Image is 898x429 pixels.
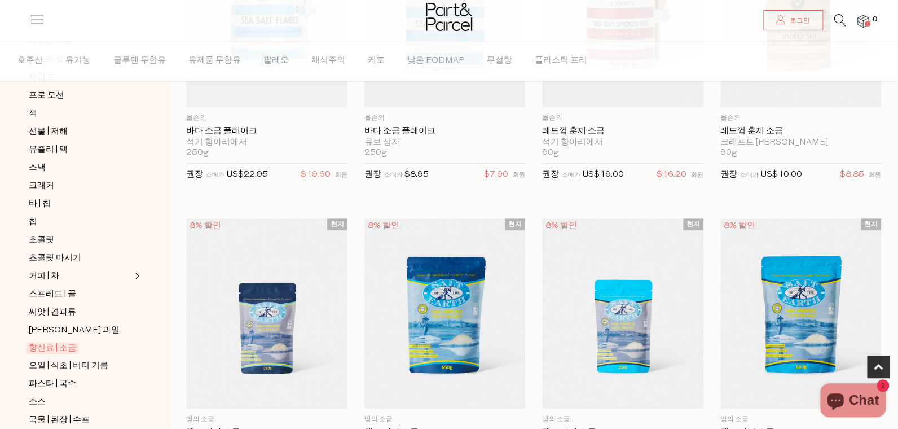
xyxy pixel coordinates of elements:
[542,218,580,234] div: 8% 할인
[29,414,90,427] span: 국물 | 된장 | 수프
[29,179,131,193] a: 크래커
[29,107,131,121] a: 책
[29,396,46,409] span: 소스
[29,377,131,391] a: 파스타 | 국수
[29,215,131,229] a: 칩
[29,198,51,211] span: 바 | 칩
[29,324,120,338] span: [PERSON_NAME] 과일
[364,138,526,148] div: 큐브 상자
[720,414,882,424] p: 땅의 소금
[29,125,68,139] span: 선물 | 저해
[763,10,823,30] a: 로그인
[740,172,759,178] small: 소매가
[29,306,76,319] span: 씨앗 | 견과류
[407,41,464,81] span: 낮은 FODMAP
[263,41,289,81] span: 팔레오
[65,41,91,81] span: 유기농
[29,180,54,193] span: 크래커
[535,41,587,81] span: 플라스틱 프리
[542,113,703,123] p: 올슨의
[29,413,131,427] a: 국물 | 된장 | 수프
[29,143,68,157] span: 뮤즐리 | 맥
[29,378,76,391] span: 파스타 | 국수
[857,15,869,27] a: 0
[364,168,429,188] p: 권장
[335,172,347,178] small: 회원
[364,126,526,136] a: 바다 소금 플레이크
[683,218,703,230] span: 현지
[29,252,81,265] span: 초콜릿 마시기
[487,41,512,81] span: 무설탕
[186,113,347,123] p: 올슨의
[29,233,131,247] a: 초콜릿
[513,172,525,178] small: 회원
[720,138,882,148] div: 크래프트 [PERSON_NAME]
[720,218,882,409] img: 켈트 바다 소금
[720,126,882,136] a: 레드껌 훈제 소금
[384,172,403,178] small: 소매가
[364,113,526,123] p: 올슨의
[720,168,802,188] p: 권장
[29,359,131,373] a: 오일 | 식초 | 버터 기름
[760,170,802,179] span: US$10.00
[186,126,347,136] a: 바다 소금 플레이크
[870,15,880,25] span: 0
[368,41,385,81] span: 케토
[29,305,131,319] a: 씨앗 | 견과류
[484,168,508,182] span: $7.90
[301,168,331,182] span: $19.60
[29,251,131,265] a: 초콜릿 마시기
[29,89,131,103] a: 프로 모션
[29,216,37,229] span: 칩
[691,172,703,178] small: 회원
[542,126,703,136] a: 레드껌 훈제 소금
[29,360,108,373] span: 오일 | 식초 | 버터 기름
[188,41,241,81] span: 유제품 무함유
[17,41,43,81] span: 호주산
[113,41,166,81] span: 글루텐 무함유
[657,168,686,182] span: $16.20
[582,170,624,179] span: US$19.00
[29,107,37,121] span: 책
[186,148,209,158] span: 250g
[404,170,429,179] span: $8.95
[206,172,224,178] small: 소매가
[186,138,347,148] div: 석기 항아리에서
[869,172,881,178] small: 회원
[29,125,131,139] a: 선물 | 저해
[29,89,64,103] span: 프로 모션
[840,168,864,182] span: $8.85
[29,342,131,355] a: 향신료 | 소금
[787,16,810,25] span: 로그인
[562,172,580,178] small: 소매가
[817,383,889,420] inbox-online-store-chat: Shopify online store chat
[29,269,131,283] a: 커피 | 차
[29,287,131,301] a: 스프레드 | 꿀
[132,269,140,283] button: 커피 확장/접기 | 차
[364,218,403,234] div: 8% 할인
[542,148,559,158] span: 90g
[29,161,46,175] span: 스낵
[364,218,526,409] img: 켈트 바다 소금
[720,218,759,234] div: 8% 할인
[720,148,737,158] span: 90g
[186,218,347,409] img: 켈트 바다 소금
[29,270,59,283] span: 커피 | 차
[186,218,224,234] div: 8% 할인
[426,3,472,31] img: 부품 및 소포
[29,234,54,247] span: 초콜릿
[311,41,345,81] span: 채식주의
[29,288,76,301] span: 스프레드 | 꿀
[327,218,347,230] span: 현지
[505,218,525,230] span: 현지
[720,113,882,123] p: 올슨의
[29,395,131,409] a: 소스
[542,218,703,409] img: 켈트 바다 소금
[542,138,703,148] div: 석기 항아리에서
[186,168,268,188] p: 권장
[542,168,624,188] p: 권장
[29,197,131,211] a: 바 | 칩
[364,414,526,424] p: 땅의 소금
[29,323,131,338] a: [PERSON_NAME] 과일
[186,414,347,424] p: 땅의 소금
